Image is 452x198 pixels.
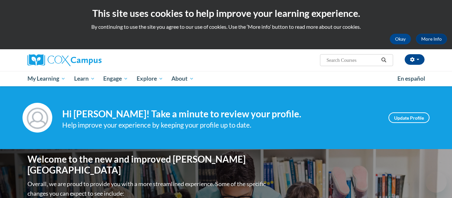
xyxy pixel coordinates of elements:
[62,108,379,120] h4: Hi [PERSON_NAME]! Take a minute to review your profile.
[27,75,66,83] span: My Learning
[388,112,429,123] a: Update Profile
[132,71,167,86] a: Explore
[405,54,425,65] button: Account Settings
[397,75,425,82] span: En español
[416,34,447,44] a: More Info
[5,23,447,30] p: By continuing to use the site you agree to our use of cookies. Use the ‘More info’ button to read...
[27,54,102,66] img: Cox Campus
[103,75,128,83] span: Engage
[393,72,429,86] a: En español
[426,172,447,193] iframe: Button to launch messaging window
[18,71,434,86] div: Main menu
[390,34,411,44] button: Okay
[74,75,95,83] span: Learn
[379,56,389,64] button: Search
[62,120,379,131] div: Help improve your experience by keeping your profile up to date.
[23,71,70,86] a: My Learning
[70,71,99,86] a: Learn
[99,71,132,86] a: Engage
[27,154,267,176] h1: Welcome to the new and improved [PERSON_NAME][GEOGRAPHIC_DATA]
[27,54,153,66] a: Cox Campus
[137,75,163,83] span: Explore
[171,75,194,83] span: About
[5,7,447,20] h2: This site uses cookies to help improve your learning experience.
[23,103,52,133] img: Profile Image
[167,71,199,86] a: About
[326,56,379,64] input: Search Courses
